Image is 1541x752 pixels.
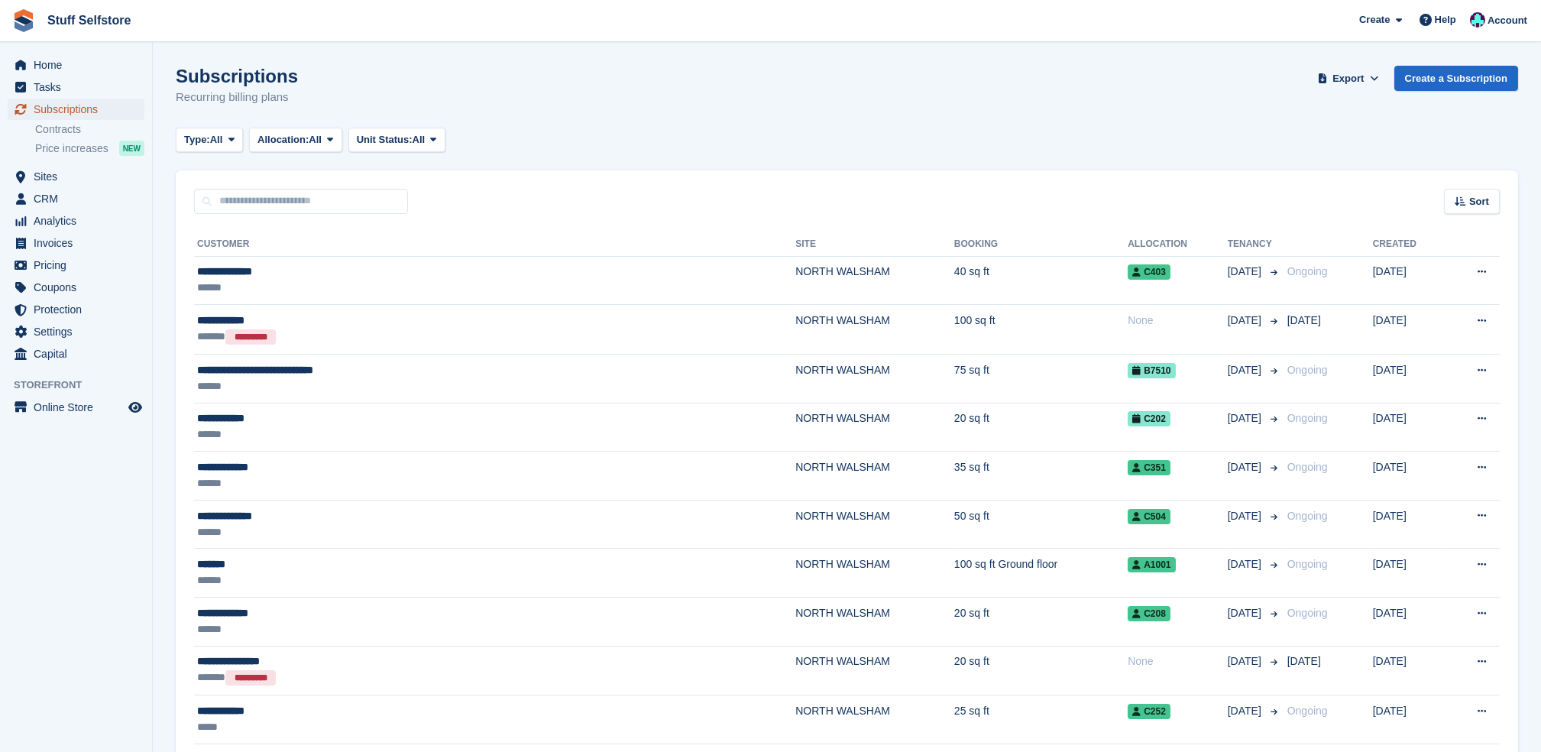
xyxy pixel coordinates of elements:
[34,343,125,365] span: Capital
[954,549,1128,598] td: 100 sq ft Ground floor
[1287,510,1328,522] span: Ongoing
[1228,459,1264,475] span: [DATE]
[309,132,322,147] span: All
[795,305,954,355] td: NORTH WALSHAM
[954,597,1128,646] td: 20 sq ft
[14,378,152,393] span: Storefront
[34,299,125,320] span: Protection
[1128,264,1170,280] span: C403
[795,549,954,598] td: NORTH WALSHAM
[1128,232,1228,257] th: Allocation
[795,500,954,549] td: NORTH WALSHAM
[954,305,1128,355] td: 100 sq ft
[176,66,298,86] h1: Subscriptions
[1287,607,1328,619] span: Ongoing
[795,695,954,744] td: NORTH WALSHAM
[1287,461,1328,473] span: Ongoing
[1287,558,1328,570] span: Ongoing
[1128,606,1170,621] span: C208
[1373,597,1446,646] td: [DATE]
[954,500,1128,549] td: 50 sq ft
[1373,256,1446,305] td: [DATE]
[954,232,1128,257] th: Booking
[795,403,954,452] td: NORTH WALSHAM
[1373,232,1446,257] th: Created
[1128,653,1228,669] div: None
[34,397,125,418] span: Online Store
[35,141,108,156] span: Price increases
[1228,410,1264,426] span: [DATE]
[1373,549,1446,598] td: [DATE]
[176,128,243,153] button: Type: All
[1373,500,1446,549] td: [DATE]
[8,54,144,76] a: menu
[954,452,1128,501] td: 35 sq ft
[35,140,144,157] a: Price increases NEW
[1332,71,1364,86] span: Export
[1315,66,1382,91] button: Export
[1373,305,1446,355] td: [DATE]
[1128,704,1170,719] span: C252
[1228,362,1264,378] span: [DATE]
[249,128,342,153] button: Allocation: All
[8,254,144,276] a: menu
[1128,509,1170,524] span: C504
[194,232,795,257] th: Customer
[1287,705,1328,717] span: Ongoing
[795,646,954,695] td: NORTH WALSHAM
[1373,403,1446,452] td: [DATE]
[357,132,413,147] span: Unit Status:
[413,132,426,147] span: All
[34,166,125,187] span: Sites
[795,597,954,646] td: NORTH WALSHAM
[1435,12,1456,28] span: Help
[8,299,144,320] a: menu
[348,128,445,153] button: Unit Status: All
[8,166,144,187] a: menu
[176,89,298,106] p: Recurring billing plans
[1287,412,1328,424] span: Ongoing
[34,232,125,254] span: Invoices
[1359,12,1390,28] span: Create
[1287,314,1321,326] span: [DATE]
[34,76,125,98] span: Tasks
[8,232,144,254] a: menu
[126,398,144,417] a: Preview store
[1128,411,1170,426] span: C202
[8,76,144,98] a: menu
[795,452,954,501] td: NORTH WALSHAM
[34,277,125,298] span: Coupons
[8,343,144,365] a: menu
[34,210,125,232] span: Analytics
[1128,363,1175,378] span: B7510
[1228,232,1281,257] th: Tenancy
[1128,313,1228,329] div: None
[34,254,125,276] span: Pricing
[1373,354,1446,403] td: [DATE]
[1228,508,1264,524] span: [DATE]
[1228,605,1264,621] span: [DATE]
[1287,265,1328,277] span: Ongoing
[41,8,137,33] a: Stuff Selfstore
[1287,655,1321,667] span: [DATE]
[954,403,1128,452] td: 20 sq ft
[119,141,144,156] div: NEW
[954,646,1128,695] td: 20 sq ft
[1469,194,1489,209] span: Sort
[954,256,1128,305] td: 40 sq ft
[1228,313,1264,329] span: [DATE]
[1373,452,1446,501] td: [DATE]
[8,277,144,298] a: menu
[1373,646,1446,695] td: [DATE]
[1394,66,1518,91] a: Create a Subscription
[1470,12,1485,28] img: Simon Gardner
[8,397,144,418] a: menu
[34,54,125,76] span: Home
[8,321,144,342] a: menu
[35,122,144,137] a: Contracts
[1128,557,1175,572] span: A1001
[210,132,223,147] span: All
[1228,556,1264,572] span: [DATE]
[8,99,144,120] a: menu
[34,99,125,120] span: Subscriptions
